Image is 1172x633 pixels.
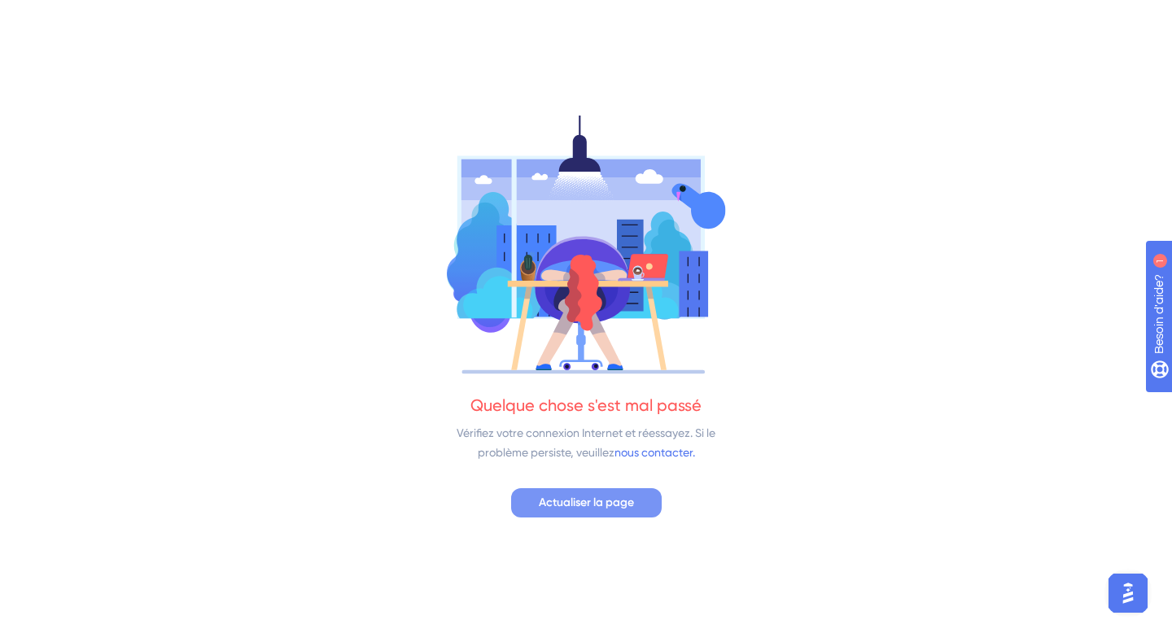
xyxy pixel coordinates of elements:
[1104,569,1152,618] iframe: Lanceur d'assistant d'IA UserGuiding
[470,395,702,415] font: Quelque chose s'est mal passé
[614,446,695,459] font: nous contacter.
[38,7,118,20] font: Besoin d'aide?
[511,488,662,517] button: Actualiser la page
[539,495,634,509] font: Actualiser la page
[129,8,133,21] div: 1
[457,426,715,459] font: Vérifiez votre connexion Internet et réessayez. Si le problème persiste, veuillez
